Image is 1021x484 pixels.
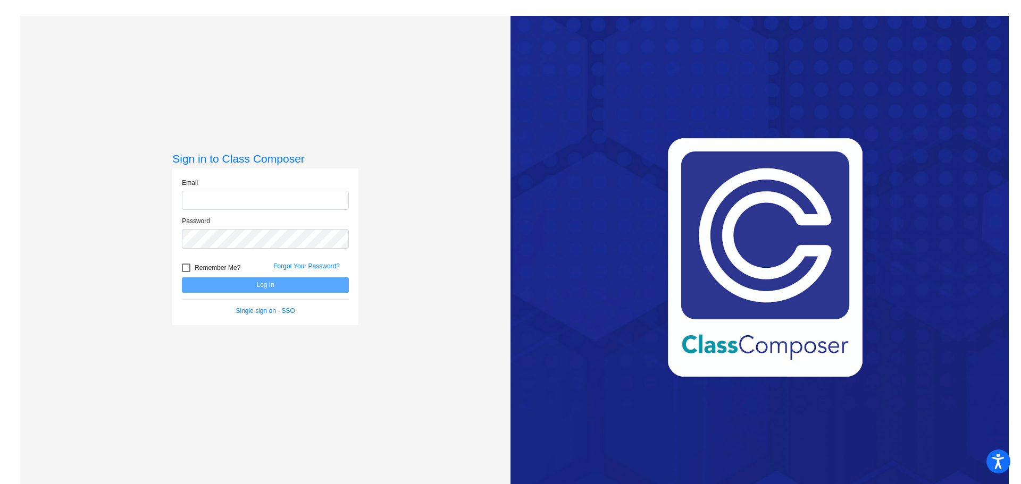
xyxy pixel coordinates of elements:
a: Forgot Your Password? [273,262,340,270]
a: Single sign on - SSO [236,307,295,315]
label: Password [182,216,210,226]
h3: Sign in to Class Composer [172,152,358,165]
span: Remember Me? [195,261,240,274]
button: Log In [182,277,349,293]
label: Email [182,178,198,188]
